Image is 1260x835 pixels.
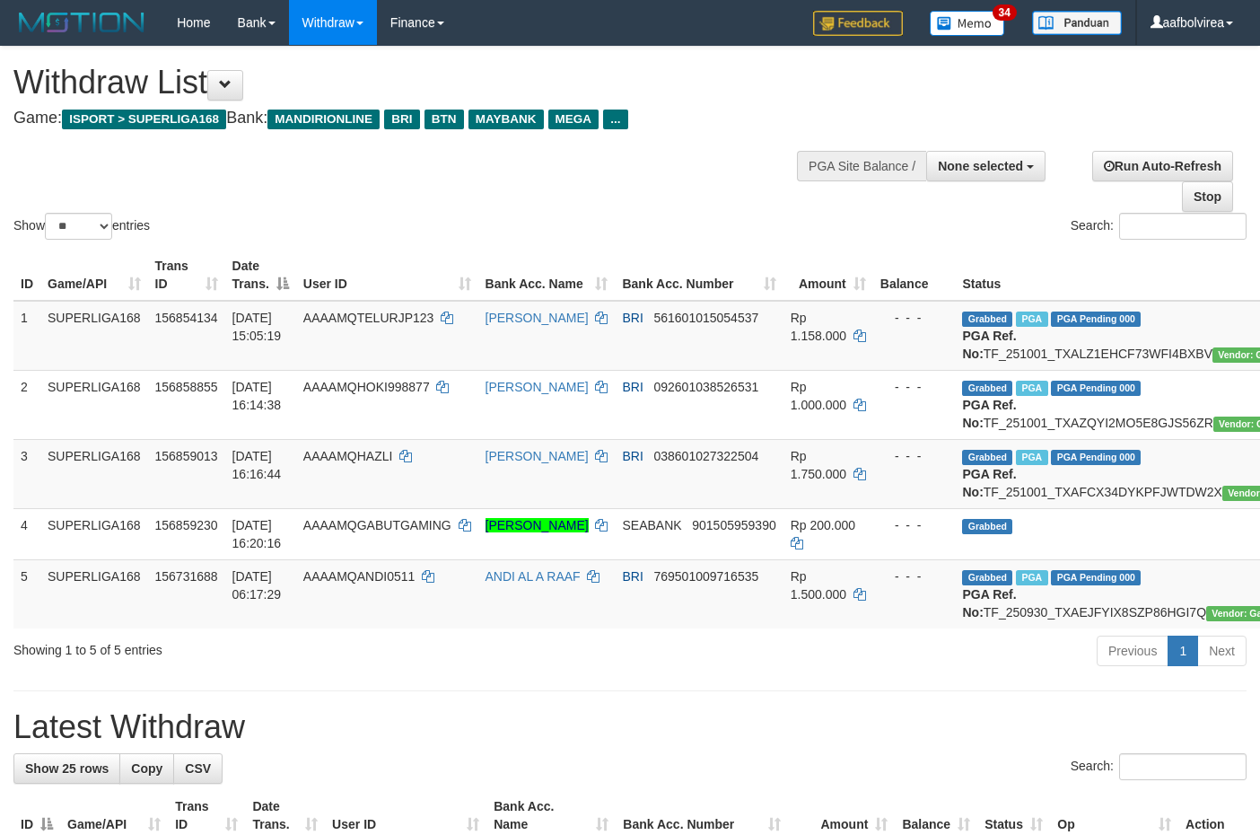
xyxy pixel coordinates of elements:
[1051,381,1141,396] span: PGA Pending
[185,761,211,776] span: CSV
[880,516,949,534] div: - - -
[40,559,148,628] td: SUPERLIGA168
[962,467,1016,499] b: PGA Ref. No:
[45,213,112,240] select: Showentries
[13,439,40,508] td: 3
[880,309,949,327] div: - - -
[267,110,380,129] span: MANDIRIONLINE
[232,380,282,412] span: [DATE] 16:14:38
[930,11,1005,36] img: Button%20Memo.svg
[880,567,949,585] div: - - -
[13,508,40,559] td: 4
[791,449,846,481] span: Rp 1.750.000
[1016,312,1047,327] span: Marked by aafsengchandara
[303,311,434,325] span: AAAAMQTELURJP123
[486,449,589,463] a: [PERSON_NAME]
[303,380,430,394] span: AAAAMQHOKI998877
[1016,450,1047,465] span: Marked by aafsengchandara
[296,250,478,301] th: User ID: activate to sort column ascending
[873,250,956,301] th: Balance
[993,4,1017,21] span: 34
[13,709,1247,745] h1: Latest Withdraw
[424,110,464,129] span: BTN
[1168,636,1198,666] a: 1
[13,213,150,240] label: Show entries
[1119,213,1247,240] input: Search:
[653,569,758,584] span: Copy 769501009716535 to clipboard
[791,518,855,532] span: Rp 200.000
[131,761,162,776] span: Copy
[962,570,1012,585] span: Grabbed
[13,301,40,371] td: 1
[962,381,1012,396] span: Grabbed
[13,370,40,439] td: 2
[1032,11,1122,35] img: panduan.png
[1182,181,1233,212] a: Stop
[791,380,846,412] span: Rp 1.000.000
[486,380,589,394] a: [PERSON_NAME]
[13,65,822,101] h1: Withdraw List
[303,569,416,584] span: AAAAMQANDI0511
[962,450,1012,465] span: Grabbed
[962,329,1016,361] b: PGA Ref. No:
[486,311,589,325] a: [PERSON_NAME]
[62,110,226,129] span: ISPORT > SUPERLIGA168
[1051,570,1141,585] span: PGA Pending
[40,301,148,371] td: SUPERLIGA168
[692,518,775,532] span: Copy 901505959390 to clipboard
[155,569,218,584] span: 156731688
[1197,636,1247,666] a: Next
[384,110,419,129] span: BRI
[622,449,643,463] span: BRI
[938,159,1023,173] span: None selected
[1016,381,1047,396] span: Marked by aafsengchandara
[40,439,148,508] td: SUPERLIGA168
[1071,753,1247,780] label: Search:
[148,250,225,301] th: Trans ID: activate to sort column ascending
[468,110,544,129] span: MAYBANK
[962,312,1012,327] span: Grabbed
[797,151,926,181] div: PGA Site Balance /
[791,569,846,602] span: Rp 1.500.000
[1071,213,1247,240] label: Search:
[13,753,120,784] a: Show 25 rows
[962,398,1016,430] b: PGA Ref. No:
[155,311,218,325] span: 156854134
[1051,312,1141,327] span: PGA Pending
[119,753,174,784] a: Copy
[783,250,873,301] th: Amount: activate to sort column ascending
[962,519,1012,534] span: Grabbed
[880,447,949,465] div: - - -
[791,311,846,343] span: Rp 1.158.000
[926,151,1046,181] button: None selected
[486,569,581,584] a: ANDI AL A RAAF
[155,449,218,463] span: 156859013
[813,11,903,36] img: Feedback.jpg
[232,449,282,481] span: [DATE] 16:16:44
[622,569,643,584] span: BRI
[880,378,949,396] div: - - -
[155,380,218,394] span: 156858855
[1016,570,1047,585] span: Marked by aafromsomean
[1092,151,1233,181] a: Run Auto-Refresh
[232,518,282,550] span: [DATE] 16:20:16
[622,518,681,532] span: SEABANK
[13,634,512,659] div: Showing 1 to 5 of 5 entries
[13,110,822,127] h4: Game: Bank:
[622,311,643,325] span: BRI
[25,761,109,776] span: Show 25 rows
[303,518,451,532] span: AAAAMQGABUTGAMING
[40,370,148,439] td: SUPERLIGA168
[173,753,223,784] a: CSV
[622,380,643,394] span: BRI
[653,380,758,394] span: Copy 092601038526531 to clipboard
[155,518,218,532] span: 156859230
[225,250,296,301] th: Date Trans.: activate to sort column descending
[13,250,40,301] th: ID
[486,518,589,532] a: [PERSON_NAME]
[653,449,758,463] span: Copy 038601027322504 to clipboard
[962,587,1016,620] b: PGA Ref. No:
[232,569,282,602] span: [DATE] 06:17:29
[40,508,148,559] td: SUPERLIGA168
[13,9,150,36] img: MOTION_logo.png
